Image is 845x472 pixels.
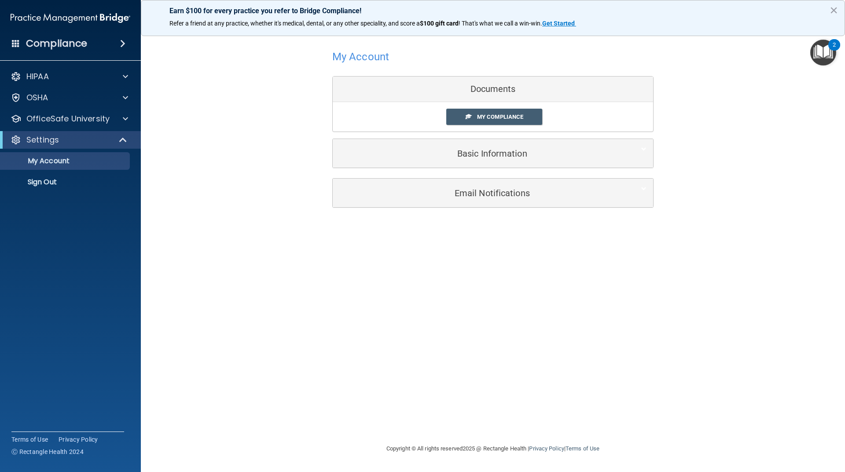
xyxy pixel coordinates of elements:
p: OSHA [26,92,48,103]
button: Close [830,3,838,17]
span: ! That's what we call a win-win. [459,20,542,27]
a: Get Started [542,20,576,27]
a: Settings [11,135,128,145]
p: OfficeSafe University [26,113,110,124]
a: HIPAA [11,71,128,82]
a: Terms of Use [566,445,599,452]
strong: Get Started [542,20,575,27]
span: Ⓒ Rectangle Health 2024 [11,447,84,456]
a: OSHA [11,92,128,103]
p: HIPAA [26,71,49,82]
a: Email Notifications [339,183,647,203]
div: Copyright © All rights reserved 2025 @ Rectangle Health | | [332,435,654,463]
strong: $100 gift card [420,20,459,27]
iframe: Drift Widget Chat Controller [801,411,834,445]
p: Settings [26,135,59,145]
span: My Compliance [477,113,523,120]
p: Earn $100 for every practice you refer to Bridge Compliance! [169,7,816,15]
p: Sign Out [6,178,126,187]
span: Refer a friend at any practice, whether it's medical, dental, or any other speciality, and score a [169,20,420,27]
div: Documents [333,77,653,102]
h4: My Account [332,51,389,62]
p: My Account [6,157,126,165]
a: Basic Information [339,143,647,163]
h5: Email Notifications [339,188,620,198]
h4: Compliance [26,37,87,50]
a: Terms of Use [11,435,48,444]
h5: Basic Information [339,149,620,158]
a: Privacy Policy [529,445,564,452]
img: PMB logo [11,9,130,27]
button: Open Resource Center, 2 new notifications [810,40,836,66]
div: 2 [833,45,836,56]
a: Privacy Policy [59,435,98,444]
a: OfficeSafe University [11,113,128,124]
